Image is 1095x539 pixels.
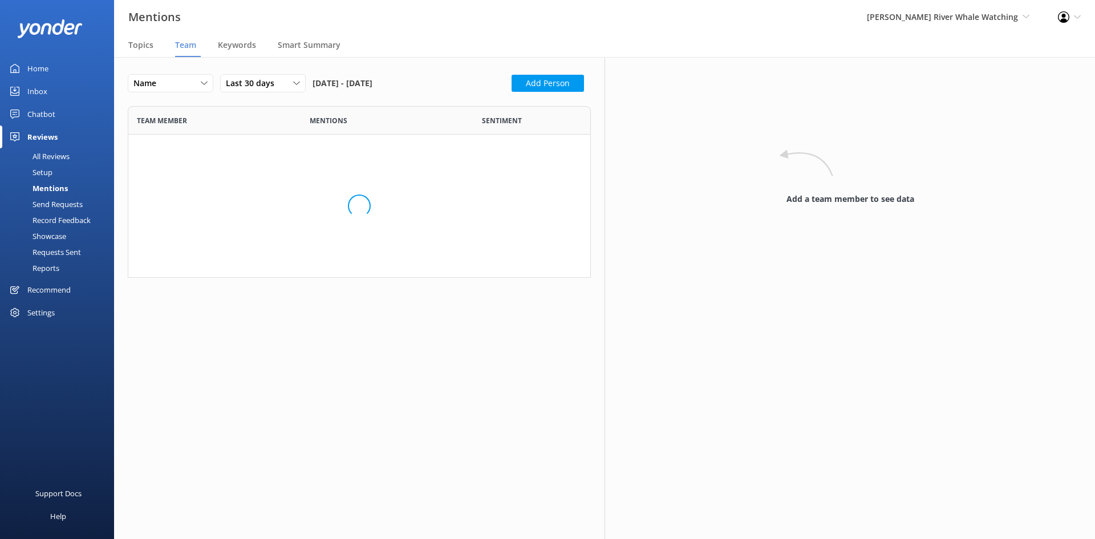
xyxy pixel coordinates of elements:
span: Team member [137,115,187,126]
a: All Reviews [7,148,114,164]
div: Inbox [27,80,47,103]
span: Sentiment [482,115,522,126]
div: Send Requests [7,196,83,212]
a: Reports [7,260,114,276]
div: Reports [7,260,59,276]
div: Showcase [7,228,66,244]
span: Name [133,77,163,90]
h3: Mentions [128,8,181,26]
button: Add Person [512,75,584,92]
span: Topics [128,39,153,51]
div: Record Feedback [7,212,91,228]
div: Chatbot [27,103,55,125]
div: Home [27,57,48,80]
span: Keywords [218,39,256,51]
a: Record Feedback [7,212,114,228]
span: Last 30 days [226,77,281,90]
span: [DATE] - [DATE] [313,74,372,92]
div: Reviews [27,125,58,148]
a: Showcase [7,228,114,244]
div: Help [50,505,66,528]
img: yonder-white-logo.png [17,19,83,38]
div: All Reviews [7,148,70,164]
a: Mentions [7,180,114,196]
span: [PERSON_NAME] River Whale Watching [867,11,1018,22]
div: grid [128,135,591,277]
div: Requests Sent [7,244,81,260]
div: Recommend [27,278,71,301]
div: Mentions [7,180,68,196]
div: Support Docs [35,482,82,505]
a: Setup [7,164,114,180]
span: Smart Summary [278,39,340,51]
a: Requests Sent [7,244,114,260]
a: Send Requests [7,196,114,212]
span: Team [175,39,196,51]
div: Settings [27,301,55,324]
div: Setup [7,164,52,180]
span: Mentions [310,115,347,126]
